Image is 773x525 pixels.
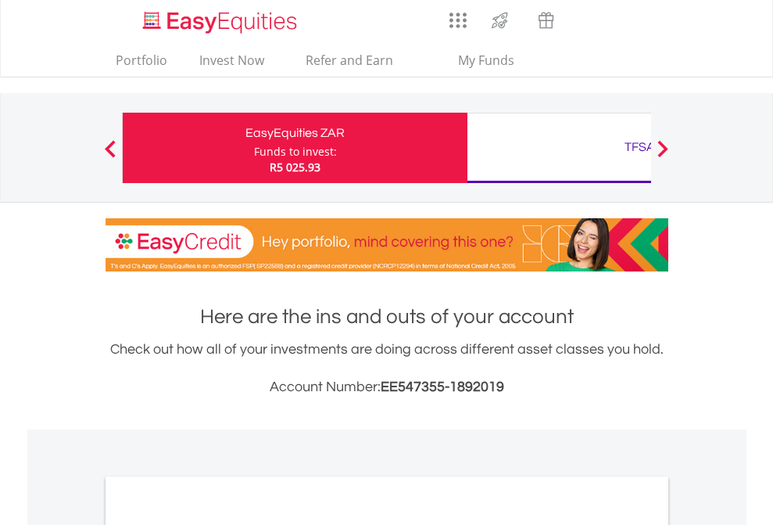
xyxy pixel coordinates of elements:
a: FAQ's and Support [609,4,649,35]
a: Refer and Earn [290,52,410,77]
a: AppsGrid [439,4,477,29]
a: Portfolio [109,52,174,77]
img: EasyCredit Promotion Banner [106,218,668,271]
a: Vouchers [523,4,569,33]
a: Home page [137,4,303,35]
img: thrive-v2.svg [487,8,513,33]
span: My Funds [435,50,538,70]
a: Notifications [569,4,609,35]
div: EasyEquities ZAR [132,122,458,144]
img: grid-menu-icon.svg [449,12,467,29]
a: Invest Now [193,52,270,77]
span: EE547355-1892019 [381,379,504,394]
h1: Here are the ins and outs of your account [106,303,668,331]
button: Previous [95,148,126,164]
span: R5 025.93 [270,160,320,174]
span: Refer and Earn [306,52,393,69]
h3: Account Number: [106,376,668,398]
button: Next [647,148,678,164]
a: My Profile [649,4,689,38]
img: vouchers-v2.svg [533,8,559,33]
div: Funds to invest: [254,144,337,160]
img: EasyEquities_Logo.png [140,9,303,35]
div: Check out how all of your investments are doing across different asset classes you hold. [106,339,668,398]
